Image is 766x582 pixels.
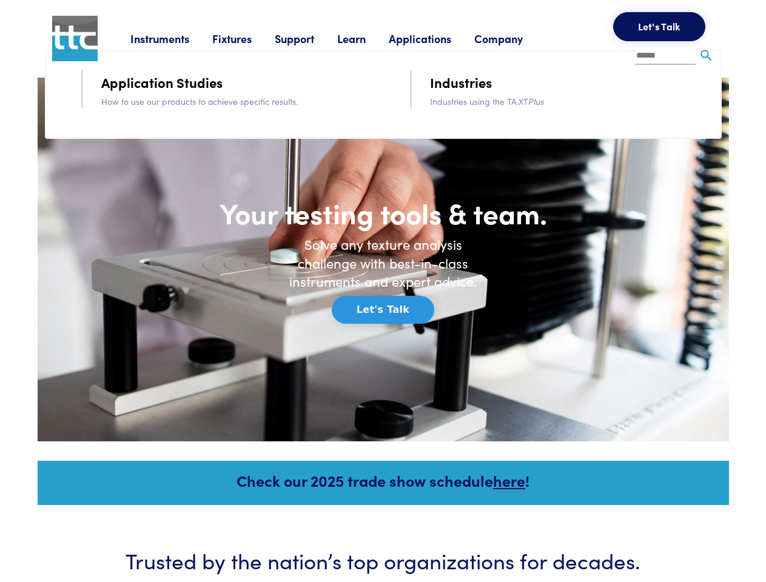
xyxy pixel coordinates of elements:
h6: Solve any texture analysis challenge with best-in-class instruments and expert advice. [280,235,486,291]
a: Company [474,31,546,46]
a: here [493,470,525,491]
p: How to use our products to achieve specific results. [101,95,376,108]
a: Instruments [130,31,212,46]
button: Let's Talk [332,296,434,324]
a: Application Studies [101,72,223,93]
a: Industries [430,72,492,93]
h3: Trusted by the nation’s top organizations for decades. [74,545,693,575]
a: Fixtures [212,31,275,46]
h1: Your testing tools & team. [177,195,590,230]
img: ttc_logo_1x1_v1.0.png [52,16,98,61]
button: Let's Talk [613,12,705,41]
a: Applications [389,31,474,46]
a: Support [275,31,337,46]
h5: Check our 2025 trade show schedule ! [54,470,713,491]
i: Plus [528,95,544,107]
p: Industries using the TA.XT [430,95,705,108]
a: Learn [337,31,389,46]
